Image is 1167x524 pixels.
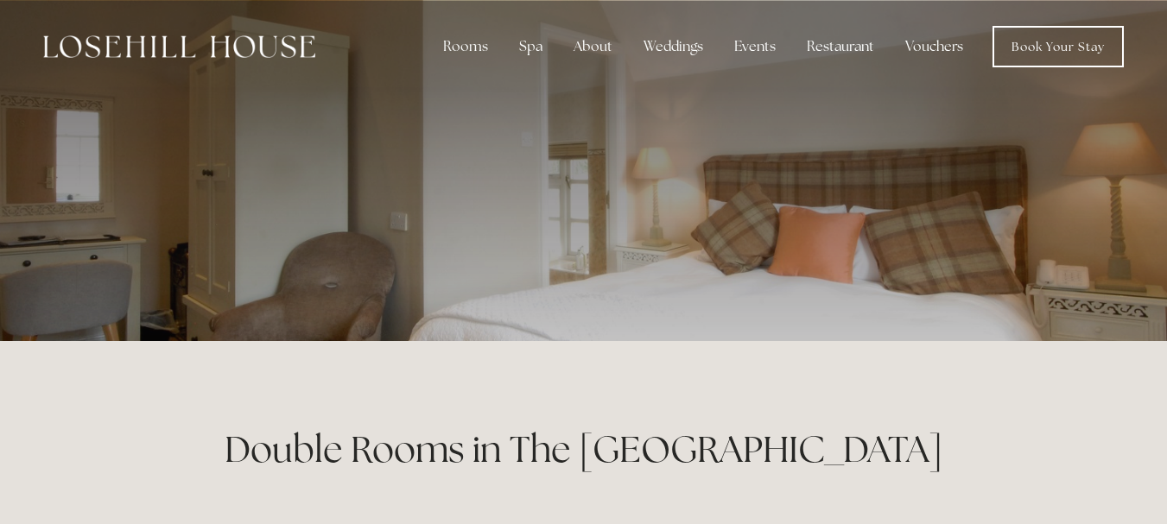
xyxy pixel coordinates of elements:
div: Rooms [429,29,502,64]
div: About [560,29,626,64]
h1: Double Rooms in The [GEOGRAPHIC_DATA] [171,424,997,475]
img: Losehill House [43,35,315,58]
div: Weddings [630,29,717,64]
div: Restaurant [793,29,888,64]
div: Events [720,29,790,64]
div: Spa [505,29,556,64]
a: Book Your Stay [993,26,1124,67]
a: Vouchers [891,29,977,64]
